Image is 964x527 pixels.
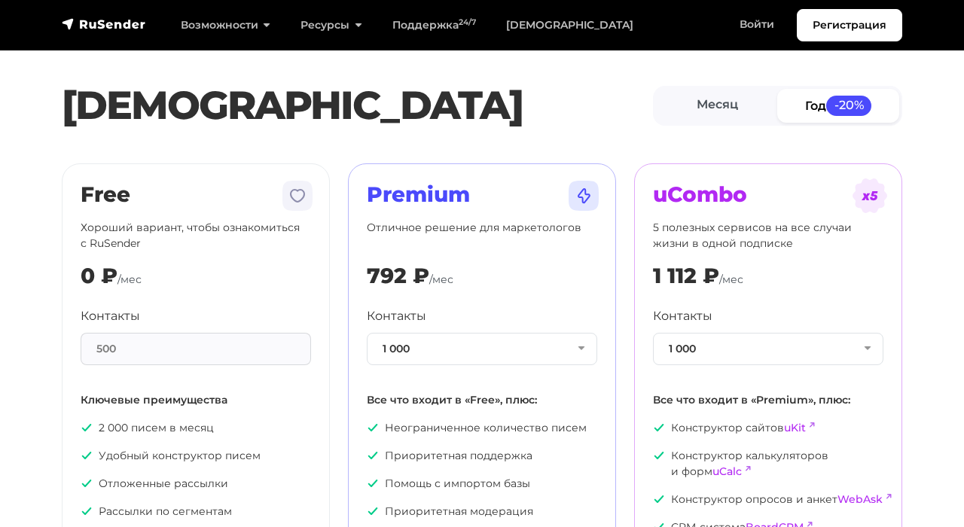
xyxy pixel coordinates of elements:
img: tarif-premium.svg [566,178,602,214]
img: icon-ok.svg [81,422,93,434]
img: icon-ok.svg [367,505,379,517]
p: Помощь с импортом базы [367,476,597,492]
span: -20% [826,96,871,116]
img: icon-ok.svg [81,477,93,489]
button: 1 000 [367,333,597,365]
img: icon-ok.svg [81,449,93,462]
p: Конструктор опросов и анкет [653,492,883,507]
p: Приоритетная поддержка [367,448,597,464]
button: 1 000 [653,333,883,365]
img: tarif-ucombo.svg [852,178,888,214]
span: /мес [117,273,142,286]
img: icon-ok.svg [367,449,379,462]
a: Ресурсы [285,10,377,41]
img: icon-ok.svg [653,449,665,462]
p: Конструктор калькуляторов и форм [653,448,883,480]
p: Конструктор сайтов [653,420,883,436]
p: 2 000 писем в месяц [81,420,311,436]
img: icon-ok.svg [653,422,665,434]
p: Все что входит в «Free», плюс: [367,392,597,408]
h1: [DEMOGRAPHIC_DATA] [62,82,653,129]
p: 5 полезных сервисов на все случаи жизни в одной подписке [653,220,883,251]
div: 792 ₽ [367,263,429,289]
img: tarif-free.svg [279,178,316,214]
span: /мес [429,273,453,286]
img: RuSender [62,17,146,32]
a: [DEMOGRAPHIC_DATA] [491,10,648,41]
p: Приоритетная модерация [367,504,597,519]
h2: Free [81,182,311,208]
a: WebAsk [837,492,883,506]
label: Контакты [81,307,140,325]
h2: Premium [367,182,597,208]
div: 0 ₽ [81,263,117,289]
a: Войти [725,9,789,40]
a: Год [777,89,899,123]
p: Все что входит в «Premium», плюс: [653,392,883,408]
p: Отличное решение для маркетологов [367,220,597,251]
div: 1 112 ₽ [653,263,719,289]
h2: uCombo [653,182,883,208]
p: Хороший вариант, чтобы ознакомиться с RuSender [81,220,311,251]
p: Отложенные рассылки [81,476,311,492]
img: icon-ok.svg [367,477,379,489]
img: icon-ok.svg [367,422,379,434]
p: Рассылки по сегментам [81,504,311,519]
a: Возможности [166,10,285,41]
p: Ключевые преимущества [81,392,311,408]
p: Неограниченное количество писем [367,420,597,436]
p: Удобный конструктор писем [81,448,311,464]
label: Контакты [367,307,426,325]
label: Контакты [653,307,712,325]
a: uKit [784,421,806,434]
a: Регистрация [797,9,902,41]
a: uCalc [712,465,742,478]
img: icon-ok.svg [81,505,93,517]
span: /мес [719,273,743,286]
a: Месяц [656,89,778,123]
sup: 24/7 [459,17,476,27]
a: Поддержка24/7 [377,10,491,41]
img: icon-ok.svg [653,493,665,505]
